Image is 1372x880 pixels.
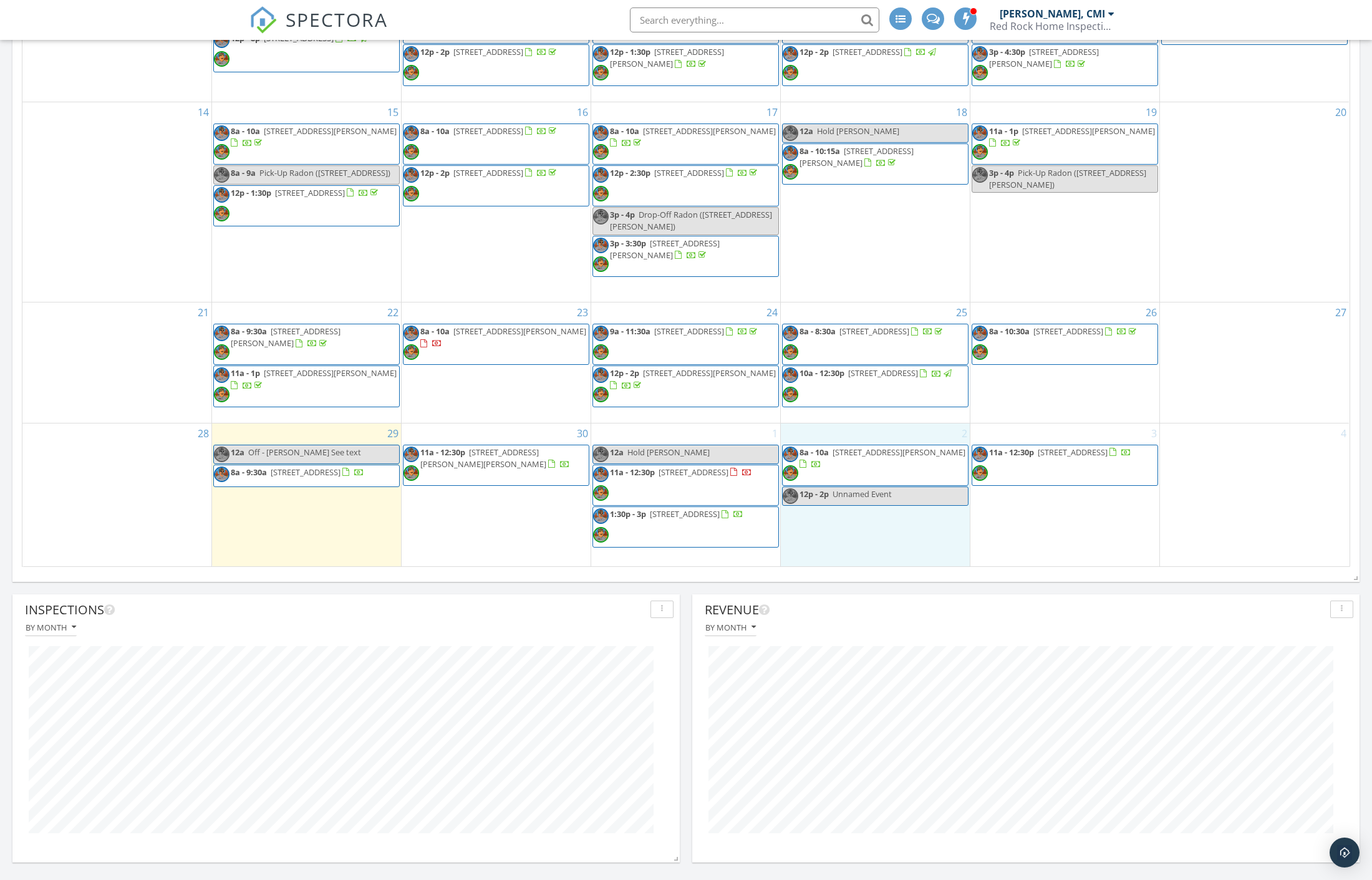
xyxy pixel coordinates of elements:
[800,447,829,458] span: 8a - 10a
[972,125,988,141] img: rickkoh.png
[659,467,728,478] span: [STREET_ADDRESS]
[654,167,724,178] span: [STREET_ADDRESS]
[989,46,1025,57] span: 3p - 4:30p
[593,508,609,524] img: rickkoh.png
[385,302,401,322] a: Go to September 22, 2025
[264,125,397,137] span: [STREET_ADDRESS][PERSON_NAME]
[627,447,710,458] span: Hold [PERSON_NAME]
[705,623,756,632] div: By month
[783,344,798,360] img: mattkoh.png
[213,31,400,72] a: 12p - 8p [STREET_ADDRESS]
[593,527,609,543] img: mattkoh.png
[195,423,211,443] a: Go to September 28, 2025
[271,467,341,478] span: [STREET_ADDRESS]
[214,344,229,360] img: mattkoh.png
[402,302,591,423] td: Go to September 23, 2025
[231,125,260,137] span: 8a - 10a
[783,65,798,80] img: mattkoh.png
[610,467,752,478] a: 11a - 12:30p [STREET_ADDRESS]
[231,125,397,148] a: 8a - 10a [STREET_ADDRESS][PERSON_NAME]
[214,32,229,48] img: rickkoh.png
[800,367,844,379] span: 10a - 12:30p
[610,46,724,69] a: 12p - 1:30p [STREET_ADDRESS][PERSON_NAME]
[610,508,743,520] a: 1:30p - 3p [STREET_ADDRESS]
[954,302,970,322] a: Go to September 25, 2025
[989,125,1155,148] a: 11a - 1p [STREET_ADDRESS][PERSON_NAME]
[231,326,267,337] span: 8a - 9:30a
[783,164,798,180] img: mattkoh.png
[972,44,1158,85] a: 3p - 4:30p [STREET_ADDRESS][PERSON_NAME]
[592,506,779,548] a: 1:30p - 3p [STREET_ADDRESS]
[22,302,212,423] td: Go to September 21, 2025
[705,619,756,636] button: By month
[1159,102,1349,302] td: Go to September 20, 2025
[593,144,609,160] img: mattkoh.png
[403,326,419,341] img: rickkoh.png
[264,367,397,379] span: [STREET_ADDRESS][PERSON_NAME]
[954,102,970,122] a: Go to September 18, 2025
[453,326,586,337] span: [STREET_ADDRESS][PERSON_NAME]
[610,167,760,178] a: 12p - 2:30p [STREET_ADDRESS]
[420,125,450,137] span: 8a - 10a
[800,447,965,470] a: 8a - 10a [STREET_ADDRESS][PERSON_NAME]
[800,46,829,57] span: 12p - 2p
[592,165,779,206] a: 12p - 2:30p [STREET_ADDRESS]
[1038,447,1108,458] span: [STREET_ADDRESS]
[22,102,212,302] td: Go to September 14, 2025
[403,465,419,481] img: mattkoh.png
[839,326,909,337] span: [STREET_ADDRESS]
[593,238,609,253] img: rickkoh.png
[420,326,450,337] span: 8a - 10a
[1333,102,1349,122] a: Go to September 20, 2025
[764,102,780,122] a: Go to September 17, 2025
[783,387,798,402] img: mattkoh.png
[610,209,772,232] span: Drop-Off Radon ([STREET_ADDRESS][PERSON_NAME])
[630,7,879,32] input: Search everything...
[403,167,419,183] img: rickkoh.png
[403,344,419,360] img: mattkoh.png
[783,447,798,462] img: rickkoh.png
[782,445,969,486] a: 8a - 10a [STREET_ADDRESS][PERSON_NAME]
[420,46,559,57] a: 12p - 2p [STREET_ADDRESS]
[800,125,813,137] span: 12a
[593,326,609,341] img: rickkoh.png
[593,467,609,482] img: rickkoh.png
[592,236,779,277] a: 3p - 3:30p [STREET_ADDRESS][PERSON_NAME]
[650,508,720,520] span: [STREET_ADDRESS]
[212,423,402,566] td: Go to September 29, 2025
[403,324,589,365] a: 8a - 10a [STREET_ADDRESS][PERSON_NAME]
[231,447,244,458] span: 12a
[643,367,776,379] span: [STREET_ADDRESS][PERSON_NAME]
[610,209,635,220] span: 3p - 4p
[231,367,260,379] span: 11a - 1p
[800,367,954,379] a: 10a - 12:30p [STREET_ADDRESS]
[1333,302,1349,322] a: Go to September 27, 2025
[574,423,591,443] a: Go to September 30, 2025
[231,187,271,198] span: 12p - 1:30p
[610,238,646,249] span: 3p - 3:30p
[764,302,780,322] a: Go to September 24, 2025
[214,387,229,402] img: mattkoh.png
[385,423,401,443] a: Go to September 29, 2025
[783,465,798,481] img: mattkoh.png
[214,167,229,183] img: rickkoh.png
[610,326,760,337] a: 9a - 11:30a [STREET_ADDRESS]
[782,143,969,185] a: 8a - 10:15a [STREET_ADDRESS][PERSON_NAME]
[574,102,591,122] a: Go to September 16, 2025
[970,102,1159,302] td: Go to September 19, 2025
[592,465,779,506] a: 11a - 12:30p [STREET_ADDRESS]
[593,125,609,141] img: rickkoh.png
[231,326,341,349] a: 8a - 9:30a [STREET_ADDRESS][PERSON_NAME]
[989,167,1014,178] span: 3p - 4p
[972,46,988,62] img: rickkoh.png
[286,6,388,32] span: SPECTORA
[25,619,77,636] button: By month
[1159,302,1349,423] td: Go to September 27, 2025
[403,186,419,201] img: mattkoh.png
[593,367,609,383] img: rickkoh.png
[783,46,798,62] img: rickkoh.png
[989,447,1131,458] a: 11a - 12:30p [STREET_ADDRESS]
[610,46,724,69] span: [STREET_ADDRESS][PERSON_NAME]
[800,46,938,57] a: 12p - 2p [STREET_ADDRESS]
[972,324,1158,365] a: 8a - 10:30a [STREET_ADDRESS]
